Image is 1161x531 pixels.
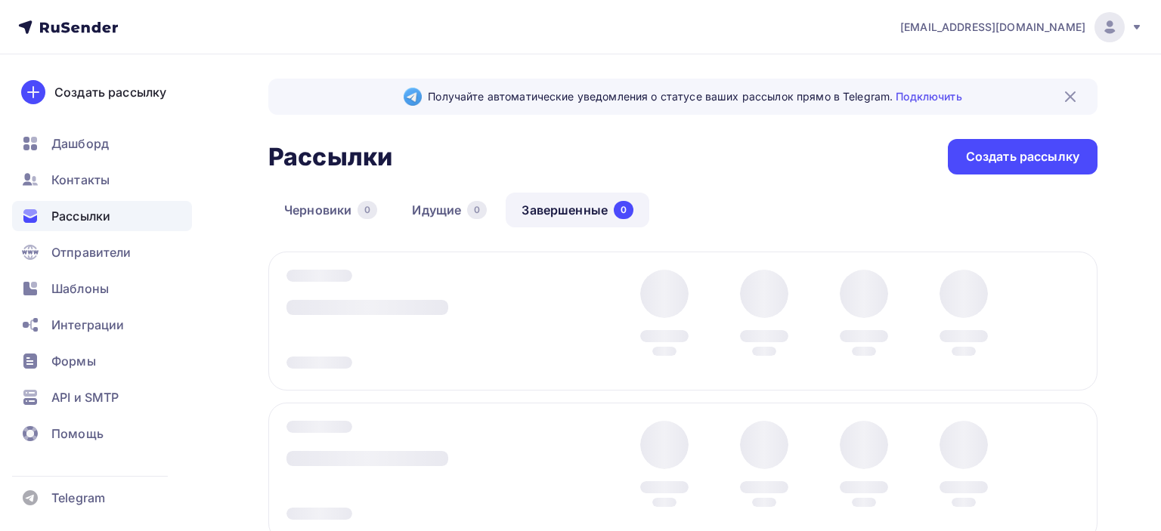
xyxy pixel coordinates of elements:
a: Завершенные0 [506,193,649,227]
span: API и SMTP [51,388,119,406]
span: Формы [51,352,96,370]
a: Шаблоны [12,273,192,304]
span: Telegram [51,489,105,507]
span: Интеграции [51,316,124,334]
div: Создать рассылку [54,83,166,101]
span: Получайте автоматические уведомления о статусе ваших рассылок прямо в Telegram. [428,89,961,104]
span: Контакты [51,171,110,189]
span: Отправители [51,243,132,261]
div: Создать рассылку [966,148,1079,165]
a: Дашборд [12,128,192,159]
a: Рассылки [12,201,192,231]
a: Черновики0 [268,193,393,227]
img: Telegram [404,88,422,106]
span: Шаблоны [51,279,109,298]
span: [EMAIL_ADDRESS][DOMAIN_NAME] [900,20,1085,35]
a: Идущие0 [396,193,503,227]
a: [EMAIL_ADDRESS][DOMAIN_NAME] [900,12,1143,42]
a: Подключить [896,90,961,103]
h2: Рассылки [268,142,392,172]
a: Формы [12,346,192,376]
a: Отправители [12,237,192,267]
span: Рассылки [51,207,110,225]
a: Контакты [12,165,192,195]
span: Помощь [51,424,104,443]
div: 0 [614,201,633,219]
div: 0 [467,201,487,219]
span: Дашборд [51,134,109,153]
div: 0 [358,201,377,219]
